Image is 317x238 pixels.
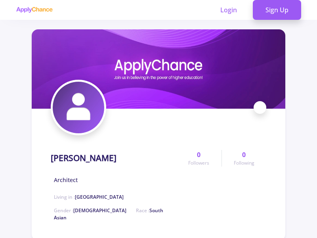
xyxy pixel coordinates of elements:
span: Architect [54,176,78,184]
span: 0 [242,150,246,159]
a: 0Following [222,150,266,167]
span: 0 [197,150,201,159]
span: Race : [54,207,163,221]
img: applychance logo text only [16,7,53,13]
img: Edris Seddiqiavatar [53,82,104,133]
span: Followers [188,159,209,167]
span: Following [234,159,254,167]
span: [GEOGRAPHIC_DATA] [75,194,124,200]
img: Edris Seddiqicover image [32,29,285,109]
span: [DEMOGRAPHIC_DATA] [73,207,126,214]
span: Gender : [54,207,126,214]
h1: [PERSON_NAME] [51,153,116,163]
a: 0Followers [176,150,221,167]
span: Living in : [54,194,124,200]
span: South Asian [54,207,163,221]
